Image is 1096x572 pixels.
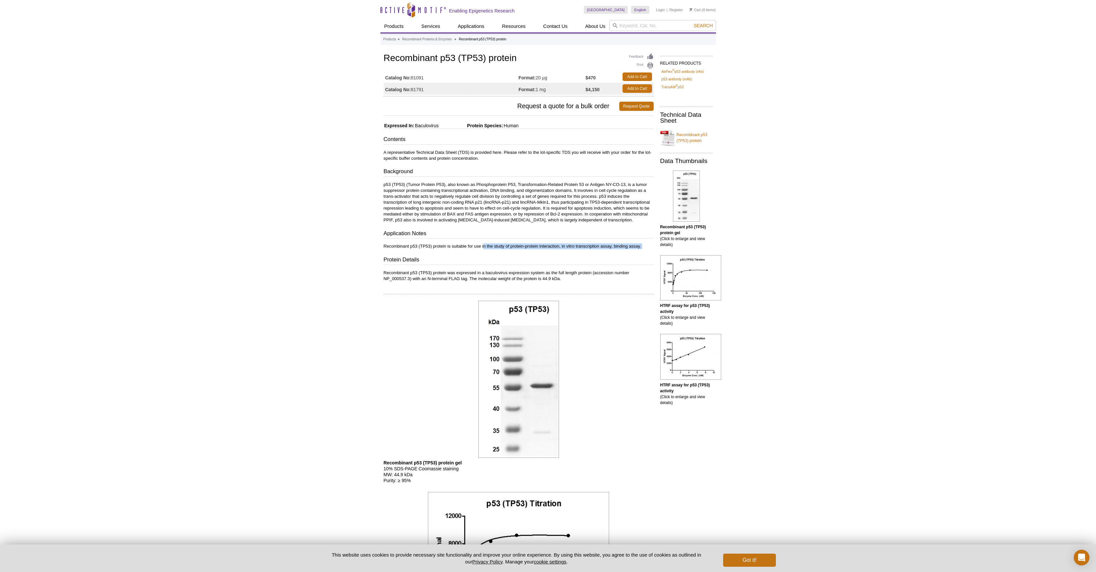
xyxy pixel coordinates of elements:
[689,8,701,12] a: Cart
[586,87,600,92] strong: $4,150
[660,225,706,235] b: Recombinant p53 (TP53) protein gel
[454,20,488,32] a: Applications
[398,37,400,41] li: »
[662,76,692,82] a: p53 antibody (mAb)
[689,8,692,11] img: Your Cart
[609,20,716,31] input: Keyword, Cat. No.
[586,75,596,81] strong: $470
[384,460,654,483] p: 10% SDS-PAGE Coomassie staining MW: 44.9 kDa Purity: ≥ 95%
[667,6,668,14] li: |
[662,84,684,90] a: TransAM®p53
[384,460,462,465] b: Recombinant p53 (TP53) protein gel
[723,554,776,567] button: Got it!
[692,23,715,29] button: Search
[660,56,713,68] h2: RELATED PRODUCTS
[498,20,529,32] a: Resources
[414,123,438,128] span: Baculovirus
[660,128,713,148] a: Recombinant p53 (TP53) protein
[384,102,619,111] span: Request a quote for a bulk order
[384,123,414,128] span: Expressed In:
[385,75,411,81] strong: Catalog No:
[660,303,713,326] p: (Click to enlarge and view details)
[660,303,710,314] b: HTRF assay for p53 (TP53) activity
[623,84,652,93] a: Add to Cart
[660,255,721,300] img: HTRF assay for p53 (TP53) activity
[384,53,654,64] h1: Recombinant p53 (TP53) protein
[449,8,515,14] h2: Enabling Epigenetics Research
[519,71,586,83] td: 20 µg
[1074,550,1089,565] div: Open Intercom Messenger
[320,551,713,565] p: This website uses cookies to provide necessary site functionality and improve your online experie...
[478,301,559,458] img: Recombinant p53 (TP53) protein gel
[380,20,408,32] a: Products
[631,6,649,14] a: English
[660,224,713,248] p: (Click to enlarge and view details)
[660,334,721,380] img: HTRF assay for p53 (TP53) activity
[689,6,716,14] li: (0 items)
[539,20,571,32] a: Contact Us
[383,36,396,42] a: Products
[669,8,683,12] a: Register
[385,87,411,92] strong: Catalog No:
[417,20,444,32] a: Services
[584,6,628,14] a: [GEOGRAPHIC_DATA]
[676,84,678,87] sup: ®
[402,36,452,42] a: Recombinant Proteins & Enzymes
[656,8,665,12] a: Login
[694,23,713,28] span: Search
[384,182,654,223] p: p53 (TP53) (Tumor Protein P53), also known as Phosphoprotein P53, Transformation-Related Protein ...
[534,559,566,564] button: cookie settings
[519,83,586,94] td: 1 mg
[623,72,652,81] a: Add to Cart
[519,87,536,92] strong: Format:
[629,62,654,69] a: Print
[384,243,654,249] p: Recombinant p53 (TP53) protein is suitable for use in the study of protein-protein interaction, i...
[662,69,704,74] a: AbFlex®p53 antibody (rAb)
[459,37,506,41] li: Recombinant p53 (TP53) protein
[629,53,654,60] a: Feedback
[672,69,675,72] sup: ®
[503,123,518,128] span: Human
[384,71,519,83] td: 81091
[660,382,713,406] p: (Click to enlarge and view details)
[519,75,536,81] strong: Format:
[384,135,654,145] h3: Contents
[673,171,700,222] img: Recombinant p53 (TP53) protein gel
[660,383,710,393] b: HTRF assay for p53 (TP53) activity
[384,150,654,161] p: A representative Technical Data Sheet (TDS) is provided here. Please refer to the lot-specific TD...
[581,20,609,32] a: About Us
[384,256,654,265] h3: Protein Details
[440,123,503,128] span: Protein Species:
[384,230,654,239] h3: Application Notes
[384,83,519,94] td: 81791
[384,270,654,282] p: Recombinant p53 (TP53) protein was expressed in a baculovirus expression system as the full lengt...
[472,559,502,564] a: Privacy Policy
[660,112,713,124] h2: Technical Data Sheet
[384,168,654,177] h3: Background
[454,37,456,41] li: »
[660,158,713,164] h2: Data Thumbnails
[619,102,654,111] a: Request Quote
